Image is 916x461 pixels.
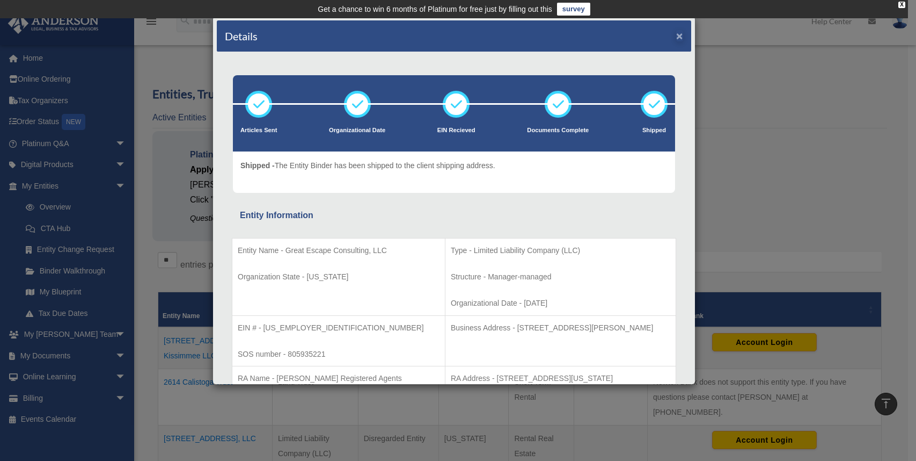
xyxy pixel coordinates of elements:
p: Organizational Date - [DATE] [451,297,670,310]
div: close [898,2,905,8]
h4: Details [225,28,258,44]
p: RA Name - [PERSON_NAME] Registered Agents [238,372,439,385]
button: × [676,30,683,41]
p: Documents Complete [527,125,589,136]
p: Business Address - [STREET_ADDRESS][PERSON_NAME] [451,321,670,335]
p: Articles Sent [240,125,277,136]
p: SOS number - 805935221 [238,348,439,361]
p: Organizational Date [329,125,385,136]
p: The Entity Binder has been shipped to the client shipping address. [240,159,495,172]
p: Type - Limited Liability Company (LLC) [451,244,670,257]
p: Organization State - [US_STATE] [238,270,439,284]
p: RA Address - [STREET_ADDRESS][US_STATE] [451,372,670,385]
a: survey [557,3,590,16]
div: Get a chance to win 6 months of Platinum for free just by filling out this [318,3,552,16]
p: EIN # - [US_EMPLOYER_IDENTIFICATION_NUMBER] [238,321,439,335]
p: Entity Name - Great Escape Consulting, LLC [238,244,439,257]
div: Entity Information [240,208,668,223]
span: Shipped - [240,161,275,170]
p: Shipped [641,125,668,136]
p: EIN Recieved [437,125,475,136]
p: Structure - Manager-managed [451,270,670,284]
